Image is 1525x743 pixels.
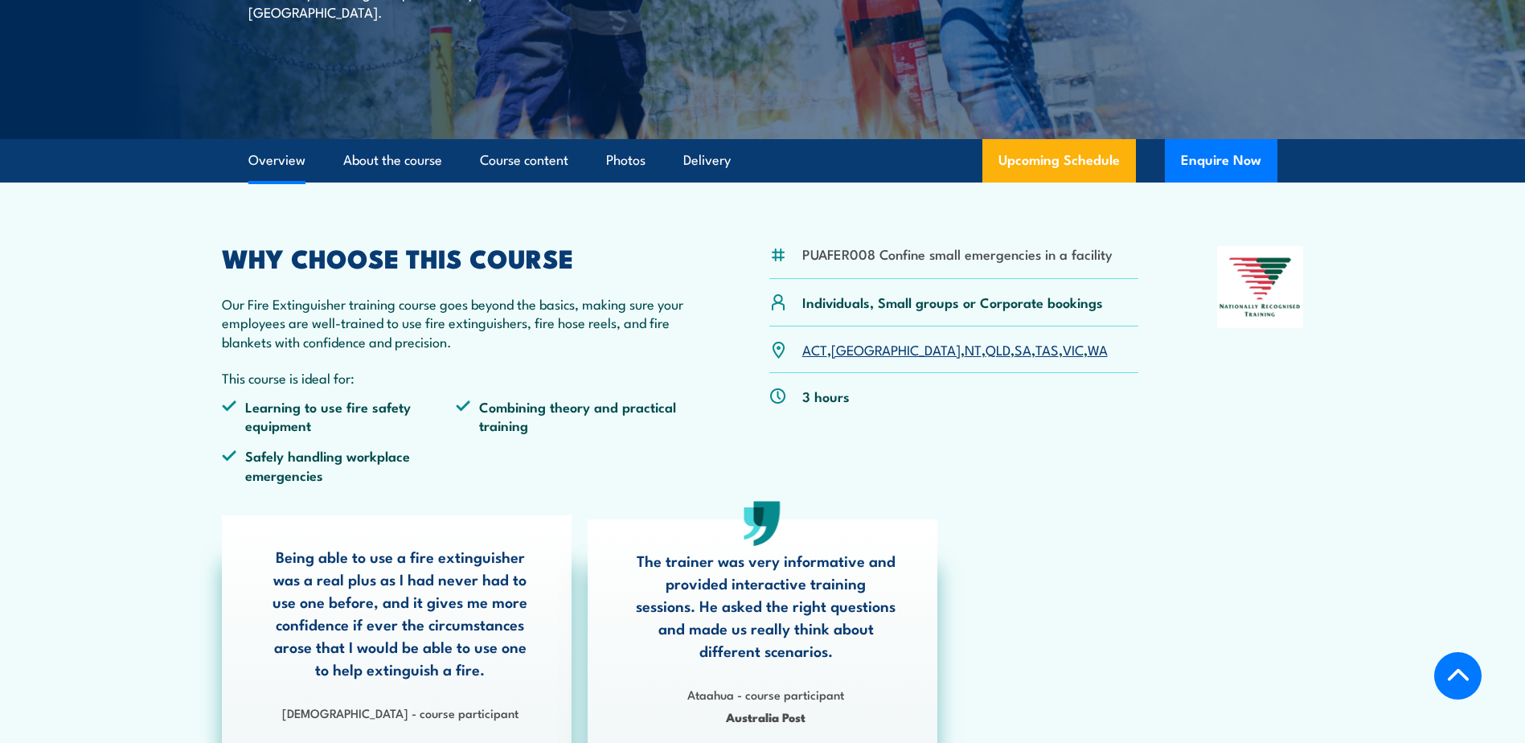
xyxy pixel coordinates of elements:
a: About the course [343,139,442,182]
a: Delivery [683,139,731,182]
p: This course is ideal for: [222,368,691,387]
a: TAS [1035,339,1059,359]
a: NT [965,339,982,359]
a: Overview [248,139,305,182]
a: [GEOGRAPHIC_DATA] [831,339,961,359]
h2: WHY CHOOSE THIS COURSE [222,246,691,269]
strong: Ataahua - course participant [687,685,844,703]
p: Being able to use a fire extinguisher was a real plus as I had never had to use one before, and i... [269,545,531,680]
p: , , , , , , , [802,340,1108,359]
a: SA [1015,339,1031,359]
a: VIC [1063,339,1084,359]
a: QLD [986,339,1011,359]
a: WA [1088,339,1108,359]
strong: [DEMOGRAPHIC_DATA] - course participant [282,704,519,721]
a: Photos [606,139,646,182]
li: Safely handling workplace emergencies [222,446,457,484]
li: Combining theory and practical training [456,397,691,435]
p: Our Fire Extinguisher training course goes beyond the basics, making sure your employees are well... [222,294,691,351]
span: Australia Post [635,708,897,726]
img: Nationally Recognised Training logo. [1217,246,1304,328]
li: PUAFER008 Confine small emergencies in a facility [802,244,1113,263]
a: ACT [802,339,827,359]
a: Course content [480,139,568,182]
button: Enquire Now [1165,139,1277,183]
p: The trainer was very informative and provided interactive training sessions. He asked the right q... [635,549,897,662]
p: Individuals, Small groups or Corporate bookings [802,293,1103,311]
li: Learning to use fire safety equipment [222,397,457,435]
p: 3 hours [802,387,850,405]
a: Upcoming Schedule [982,139,1136,183]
